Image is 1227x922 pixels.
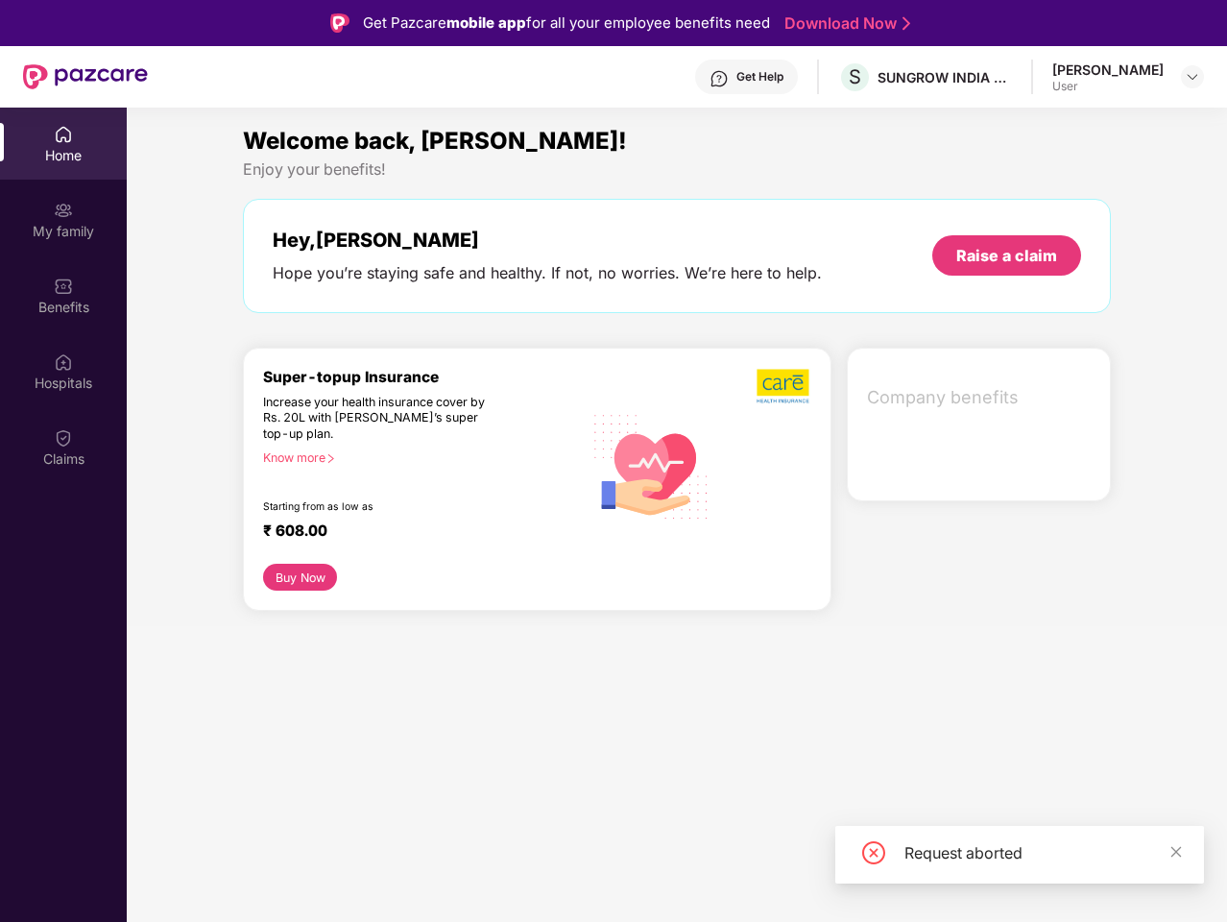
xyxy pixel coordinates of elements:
[54,201,73,220] img: svg+xml;base64,PHN2ZyB3aWR0aD0iMjAiIGhlaWdodD0iMjAiIHZpZXdCb3g9IjAgMCAyMCAyMCIgZmlsbD0ibm9uZSIgeG...
[54,125,73,144] img: svg+xml;base64,PHN2ZyBpZD0iSG9tZSIgeG1sbnM9Imh0dHA6Ly93d3cudzMub3JnLzIwMDAvc3ZnIiB3aWR0aD0iMjAiIG...
[263,368,583,386] div: Super-topup Insurance
[54,277,73,296] img: svg+xml;base64,PHN2ZyBpZD0iQmVuZWZpdHMiIHhtbG5zPSJodHRwOi8vd3d3LnczLm9yZy8yMDAwL3N2ZyIgd2lkdGg9Ij...
[784,13,904,34] a: Download Now
[325,453,336,464] span: right
[902,13,910,34] img: Stroke
[1185,69,1200,85] img: svg+xml;base64,PHN2ZyBpZD0iRHJvcGRvd24tMzJ4MzIiIHhtbG5zPSJodHRwOi8vd3d3LnczLm9yZy8yMDAwL3N2ZyIgd2...
[710,69,729,88] img: svg+xml;base64,PHN2ZyBpZD0iSGVscC0zMngzMiIgeG1sbnM9Imh0dHA6Ly93d3cudzMub3JnLzIwMDAvc3ZnIiB3aWR0aD...
[956,245,1057,266] div: Raise a claim
[263,450,571,464] div: Know more
[1169,845,1183,859] span: close
[855,373,1110,423] div: Company benefits
[263,522,564,545] div: ₹ 608.00
[330,13,349,33] img: Logo
[867,384,1095,411] span: Company benefits
[263,395,500,443] div: Increase your health insurance cover by Rs. 20L with [PERSON_NAME]’s super top-up plan.
[849,65,861,88] span: S
[363,12,770,35] div: Get Pazcare for all your employee benefits need
[757,368,811,404] img: b5dec4f62d2307b9de63beb79f102df3.png
[54,352,73,372] img: svg+xml;base64,PHN2ZyBpZD0iSG9zcGl0YWxzIiB4bWxucz0iaHR0cDovL3d3dy53My5vcmcvMjAwMC9zdmciIHdpZHRoPS...
[583,396,720,535] img: svg+xml;base64,PHN2ZyB4bWxucz0iaHR0cDovL3d3dy53My5vcmcvMjAwMC9zdmciIHhtbG5zOnhsaW5rPSJodHRwOi8vd3...
[1052,79,1164,94] div: User
[862,841,885,864] span: close-circle
[1052,61,1164,79] div: [PERSON_NAME]
[263,500,501,514] div: Starting from as low as
[446,13,526,32] strong: mobile app
[54,428,73,448] img: svg+xml;base64,PHN2ZyBpZD0iQ2xhaW0iIHhtbG5zPSJodHRwOi8vd3d3LnczLm9yZy8yMDAwL3N2ZyIgd2lkdGg9IjIwIi...
[263,564,337,591] button: Buy Now
[736,69,783,85] div: Get Help
[273,229,822,252] div: Hey, [PERSON_NAME]
[243,159,1111,180] div: Enjoy your benefits!
[904,841,1181,864] div: Request aborted
[243,127,627,155] span: Welcome back, [PERSON_NAME]!
[23,64,148,89] img: New Pazcare Logo
[273,263,822,283] div: Hope you’re staying safe and healthy. If not, no worries. We’re here to help.
[878,68,1012,86] div: SUNGROW INDIA PRIVATE LIMITED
